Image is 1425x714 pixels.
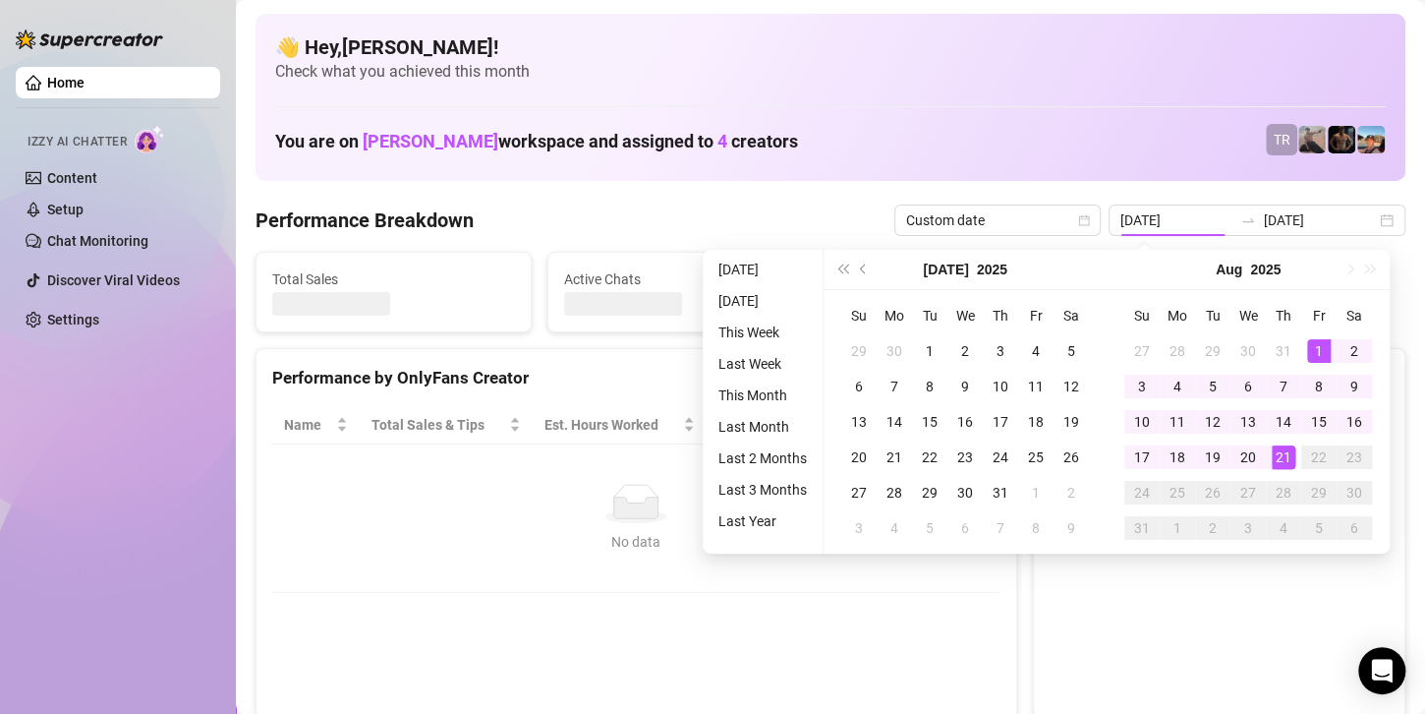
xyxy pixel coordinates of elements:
span: calendar [1078,214,1090,226]
span: [PERSON_NAME] [363,131,498,151]
span: Check what you achieved this month [275,61,1386,83]
span: Custom date [906,206,1089,235]
span: Total Sales [272,268,515,290]
input: Start date [1120,209,1232,231]
img: LC [1298,126,1326,153]
div: No data [292,531,981,553]
div: Est. Hours Worked [544,414,679,436]
span: 4 [717,131,727,151]
span: Chat Conversion [850,414,973,436]
span: Sales / Hour [718,414,811,436]
span: Messages Sent [855,268,1098,290]
th: Name [272,406,360,445]
img: AI Chatter [135,125,165,153]
span: TR [1274,129,1290,150]
a: Setup [47,202,84,217]
img: Trent [1328,126,1355,153]
img: Zach [1357,126,1385,153]
div: Sales by OnlyFans Creator [1050,365,1389,391]
th: Chat Conversion [838,406,1000,445]
th: Sales / Hour [707,406,838,445]
span: Izzy AI Chatter [28,133,127,151]
h4: Performance Breakdown [256,207,474,234]
a: Discover Viral Videos [47,272,180,288]
span: Total Sales & Tips [371,414,505,436]
span: to [1240,212,1256,228]
a: Home [47,75,85,90]
th: Total Sales & Tips [360,406,533,445]
div: Performance by OnlyFans Creator [272,365,1000,391]
span: swap-right [1240,212,1256,228]
a: Chat Monitoring [47,233,148,249]
img: logo-BBDzfeDw.svg [16,30,163,49]
input: End date [1264,209,1376,231]
div: Open Intercom Messenger [1358,647,1405,694]
h1: You are on workspace and assigned to creators [275,131,798,152]
span: Active Chats [564,268,807,290]
a: Content [47,170,97,186]
span: Name [284,414,332,436]
h4: 👋 Hey, [PERSON_NAME] ! [275,33,1386,61]
a: Settings [47,312,99,327]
